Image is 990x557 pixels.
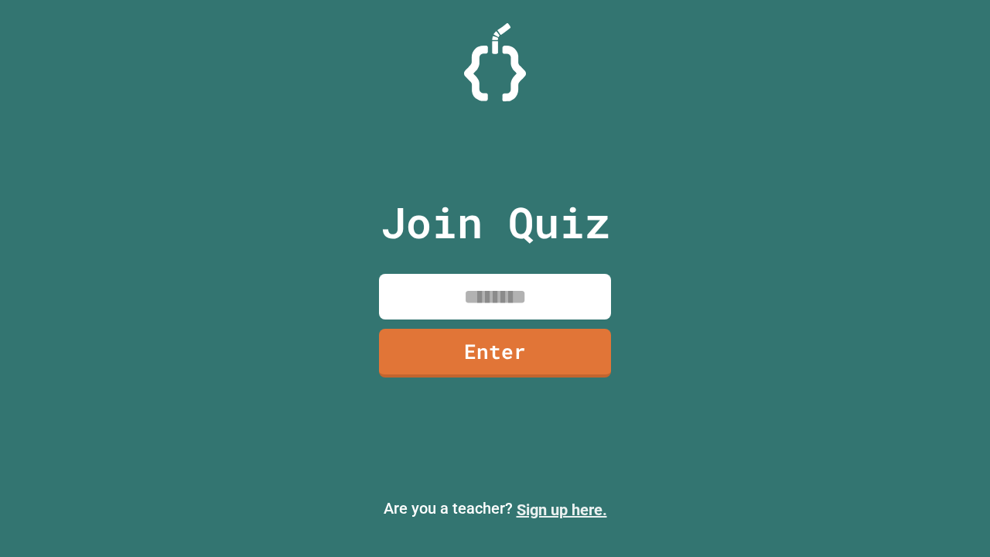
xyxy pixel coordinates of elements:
a: Enter [379,329,611,378]
p: Join Quiz [381,190,610,255]
img: Logo.svg [464,23,526,101]
iframe: chat widget [862,428,975,494]
a: Sign up here. [517,501,607,519]
iframe: chat widget [925,495,975,542]
p: Are you a teacher? [12,497,978,521]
